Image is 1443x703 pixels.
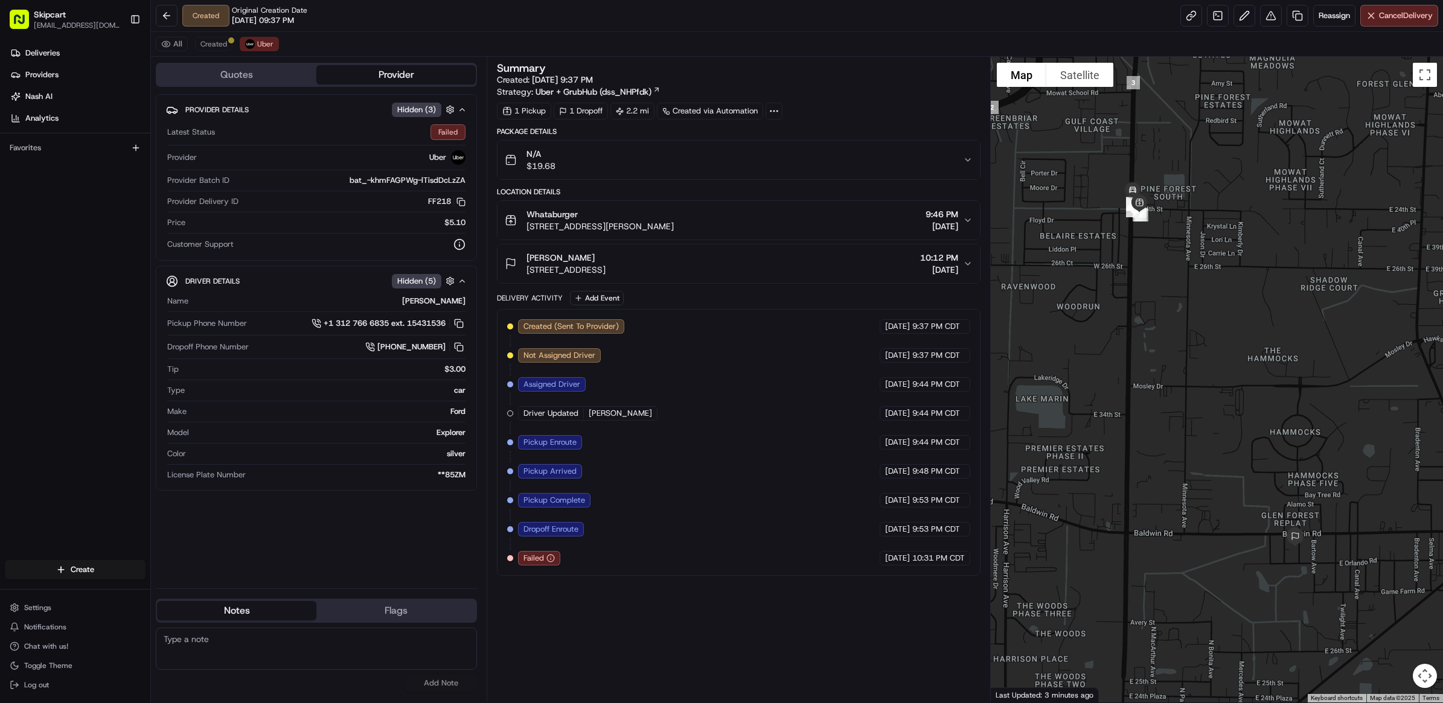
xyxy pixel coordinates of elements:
[120,205,146,214] span: Pylon
[245,39,255,49] img: uber-new-logo.jpeg
[200,39,227,49] span: Created
[12,48,220,68] p: Welcome 👋
[12,12,36,36] img: Nash
[195,37,232,51] button: Created
[523,466,577,477] span: Pickup Arrived
[589,408,652,419] span: [PERSON_NAME]
[312,317,466,330] a: +1 312 766 6835 ext. 15431536
[397,276,436,287] span: Hidden ( 5 )
[31,78,199,91] input: Clear
[24,661,72,670] span: Toggle Theme
[1319,10,1350,21] span: Reassign
[497,103,551,119] div: 1 Pickup
[167,296,188,307] span: Name
[25,69,59,80] span: Providers
[657,103,763,119] div: Created via Automation
[912,524,960,535] span: 9:53 PM CDT
[12,115,34,137] img: 1736555255976-a54dd68f-1ca7-489b-9aae-adbdc363a1c4
[232,5,307,15] span: Original Creation Date
[316,65,476,84] button: Provider
[994,687,1034,702] img: Google
[526,252,595,264] span: [PERSON_NAME]
[156,37,188,51] button: All
[885,321,910,332] span: [DATE]
[392,273,458,288] button: Hidden (5)
[397,104,436,115] span: Hidden ( 3 )
[523,379,580,390] span: Assigned Driver
[316,601,476,620] button: Flags
[167,239,234,250] span: Customer Support
[232,15,294,26] span: [DATE] 09:37 PM
[912,379,960,390] span: 9:44 PM CDT
[191,406,466,417] div: Ford
[157,65,316,84] button: Quotes
[526,264,606,276] span: [STREET_ADDRESS]
[1422,695,1439,701] a: Terms (opens in new tab)
[167,448,186,459] span: Color
[497,293,563,303] div: Delivery Activity
[5,560,146,579] button: Create
[34,8,66,21] span: Skipcart
[1370,695,1415,701] span: Map data ©2025
[912,553,965,564] span: 10:31 PM CDT
[912,466,960,477] span: 9:48 PM CDT
[157,601,316,620] button: Notes
[41,115,198,127] div: Start new chat
[523,495,585,506] span: Pickup Complete
[205,119,220,133] button: Start new chat
[12,176,22,186] div: 📗
[926,208,958,220] span: 9:46 PM
[5,599,146,616] button: Settings
[41,127,153,137] div: We're available if you need us!
[885,553,910,564] span: [DATE]
[1360,5,1438,27] button: CancelDelivery
[498,141,980,179] button: N/A$19.68
[523,524,578,535] span: Dropoff Enroute
[365,340,466,354] a: [PHONE_NUMBER]
[167,318,247,329] span: Pickup Phone Number
[912,437,960,448] span: 9:44 PM CDT
[34,21,120,30] button: [EMAIL_ADDRESS][DOMAIN_NAME]
[184,364,466,375] div: $3.00
[523,408,578,419] span: Driver Updated
[5,638,146,655] button: Chat with us!
[167,364,179,375] span: Tip
[167,342,249,352] span: Dropoff Phone Number
[5,657,146,674] button: Toggle Theme
[114,175,194,187] span: API Documentation
[25,113,59,124] span: Analytics
[885,408,910,419] span: [DATE]
[85,204,146,214] a: Powered byPylon
[1379,10,1433,21] span: Cancel Delivery
[920,252,958,264] span: 10:12 PM
[523,321,619,332] span: Created (Sent To Provider)
[523,437,577,448] span: Pickup Enroute
[444,217,466,228] span: $5.10
[5,87,150,106] a: Nash AI
[24,622,66,632] span: Notifications
[5,676,146,693] button: Log out
[885,524,910,535] span: [DATE]
[5,65,150,84] a: Providers
[912,350,960,361] span: 9:37 PM CDT
[991,687,1099,702] div: Last Updated: 3 minutes ago
[497,127,981,136] div: Package Details
[24,175,92,187] span: Knowledge Base
[885,437,910,448] span: [DATE]
[497,86,661,98] div: Strategy:
[536,86,651,98] span: Uber + GrubHub (dss_NHPfdk)
[167,427,189,438] span: Model
[997,63,1046,87] button: Show street map
[429,152,446,163] span: Uber
[994,687,1034,702] a: Open this area in Google Maps (opens a new window)
[532,74,593,85] span: [DATE] 9:37 PM
[926,220,958,232] span: [DATE]
[191,448,466,459] div: silver
[428,196,466,207] button: FF218
[7,170,97,192] a: 📗Knowledge Base
[25,48,60,59] span: Deliveries
[451,150,466,165] img: uber-new-logo.jpeg
[257,39,274,49] span: Uber
[498,244,980,283] button: [PERSON_NAME][STREET_ADDRESS]10:12 PM[DATE]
